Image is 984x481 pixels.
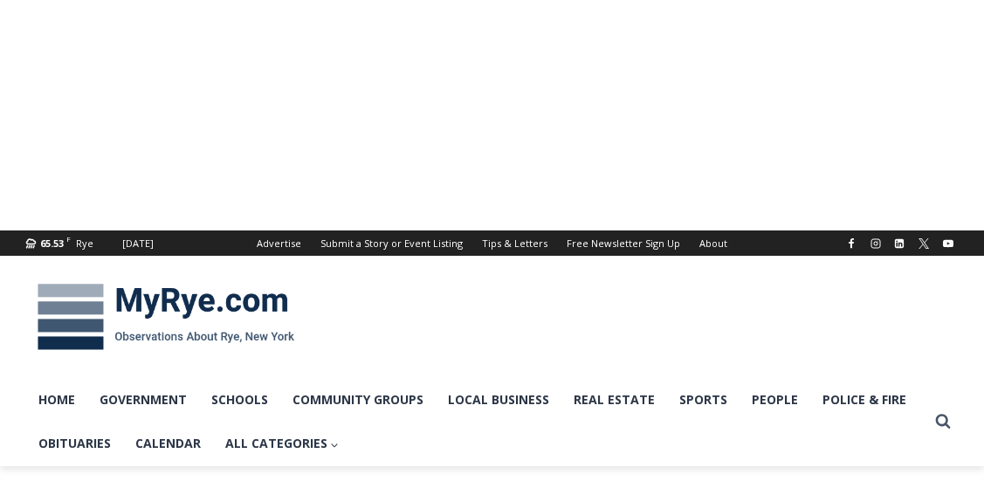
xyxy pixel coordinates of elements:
a: Police & Fire [810,378,919,422]
nav: Secondary Navigation [247,230,737,256]
a: All Categories [213,422,352,465]
a: Advertise [247,230,311,256]
a: Facebook [841,233,862,254]
a: Community Groups [280,378,436,422]
a: Instagram [865,233,886,254]
a: Sports [667,378,740,422]
a: Government [87,378,199,422]
a: Real Estate [561,378,667,422]
span: 65.53 [40,237,64,250]
a: About [690,230,737,256]
span: All Categories [225,434,340,453]
a: Obituaries [26,422,123,465]
div: [DATE] [122,236,154,251]
a: Linkedin [889,233,910,254]
a: YouTube [938,233,959,254]
img: MyRye.com [26,271,306,362]
nav: Primary Navigation [26,378,927,466]
span: F [66,234,71,244]
a: Calendar [123,422,213,465]
a: Home [26,378,87,422]
button: View Search Form [927,406,959,437]
a: Tips & Letters [472,230,557,256]
div: Rye [76,236,93,251]
a: Local Business [436,378,561,422]
a: Free Newsletter Sign Up [557,230,690,256]
a: X [913,233,934,254]
a: People [740,378,810,422]
a: Schools [199,378,280,422]
a: Submit a Story or Event Listing [311,230,472,256]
